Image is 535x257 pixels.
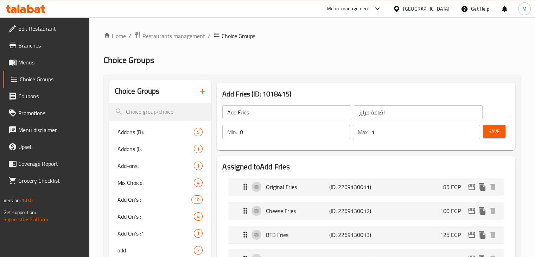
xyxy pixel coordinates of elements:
span: Save [489,127,500,136]
div: Expand [228,202,504,220]
span: Addons (B): [117,128,194,136]
span: Add On's : [117,212,194,221]
div: Choices [194,212,203,221]
div: Choices [194,246,203,255]
span: add [117,246,194,255]
p: 125 EGP [440,231,466,239]
a: Upsell [3,138,89,155]
p: (ID: 2269130013) [329,231,371,239]
p: Cheese Fries [266,207,329,215]
a: Menu disclaimer [3,121,89,138]
span: 5 [194,129,202,136]
div: Add On's :10 [109,191,211,208]
button: edit [466,206,477,216]
div: Add-ons:1 [109,157,211,174]
a: Grocery Checklist [3,172,89,189]
div: Choices [194,178,203,187]
button: delete [488,230,498,240]
span: 10 [192,196,202,203]
span: Add On's : [117,195,192,204]
div: Expand [228,226,504,244]
div: Addons (I):1 [109,140,211,157]
div: Expand [228,178,504,196]
li: / [129,32,131,40]
p: (ID: 2269130011) [329,183,371,191]
span: M [522,5,527,13]
span: Addons (I): [117,145,194,153]
input: search [109,103,211,121]
span: Edit Restaurant [18,24,84,33]
span: Add-ons: [117,162,194,170]
p: 85 EGP [443,183,466,191]
span: Menus [18,58,84,67]
a: Branches [3,37,89,54]
li: Expand [222,175,510,199]
span: Upsell [18,143,84,151]
button: edit [466,182,477,192]
h2: Assigned to Add Fries [222,162,510,172]
span: Grocery Checklist [18,176,84,185]
button: duplicate [477,206,488,216]
div: Choices [194,145,203,153]
a: Coupons [3,88,89,105]
p: (ID: 2269130012) [329,207,371,215]
span: 1 [194,146,202,152]
button: delete [488,206,498,216]
div: Addons (B):5 [109,124,211,140]
div: Choices [194,229,203,238]
button: edit [466,230,477,240]
a: Coverage Report [3,155,89,172]
a: Restaurants management [134,31,205,40]
a: Edit Restaurant [3,20,89,37]
a: Support.OpsPlatform [4,215,48,224]
button: Save [483,125,505,138]
a: Promotions [3,105,89,121]
li: Expand [222,199,510,223]
span: 1 [194,230,202,237]
span: 7 [194,247,202,254]
span: Add On's :1 [117,229,194,238]
span: Branches [18,41,84,50]
span: Version: [4,196,21,205]
span: Coupons [18,92,84,100]
div: Menu-management [327,5,370,13]
span: 1 [194,163,202,169]
p: BTB Fries [266,231,329,239]
nav: breadcrumb [103,31,521,40]
button: delete [488,182,498,192]
span: 4 [194,213,202,220]
li: / [208,32,210,40]
h3: Add Fries (ID: 1018415) [222,88,510,100]
p: Min: [227,128,237,136]
div: Choices [191,195,203,204]
div: Mix Choice:4 [109,174,211,191]
span: Menu disclaimer [18,126,84,134]
button: duplicate [477,230,488,240]
div: Choices [194,128,203,136]
a: Choice Groups [3,71,89,88]
div: [GEOGRAPHIC_DATA] [403,5,450,13]
button: duplicate [477,182,488,192]
div: Choices [194,162,203,170]
p: Max: [358,128,369,136]
p: 100 EGP [440,207,466,215]
a: Home [103,32,126,40]
h2: Choice Groups [115,86,160,96]
div: Add On's :4 [109,208,211,225]
p: Original Fries [266,183,329,191]
span: 1.0.0 [22,196,33,205]
span: Restaurants management [142,32,205,40]
div: Add On's :11 [109,225,211,242]
span: 4 [194,180,202,186]
span: Choice Groups [222,32,255,40]
span: Choice Groups [103,52,154,68]
span: Promotions [18,109,84,117]
li: Expand [222,223,510,247]
span: Get support on: [4,208,36,217]
a: Menus [3,54,89,71]
span: Choice Groups [20,75,84,83]
span: Mix Choice: [117,178,194,187]
span: Coverage Report [18,159,84,168]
